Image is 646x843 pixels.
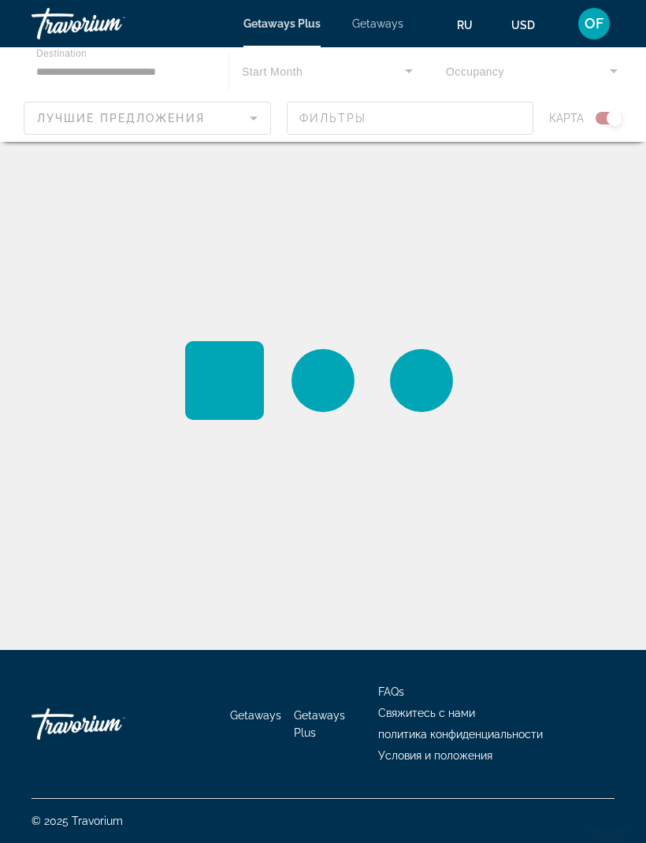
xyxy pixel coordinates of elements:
a: FAQs [378,685,404,698]
a: Свяжитесь с нами [378,707,475,719]
button: Change currency [511,13,550,36]
a: Travorium [32,3,189,44]
iframe: Кнопка для запуску вікна повідомлень [583,780,633,830]
a: политика конфиденциальности [378,728,543,741]
a: Условия и положения [378,749,492,762]
a: Getaways Plus [243,17,321,30]
a: Go Home [32,700,189,748]
span: ru [457,19,473,32]
span: USD [511,19,535,32]
a: Getaways Plus [294,709,345,739]
a: Getaways [352,17,403,30]
button: Change language [457,13,488,36]
span: © 2025 Travorium [32,815,123,827]
a: Getaways [230,709,281,722]
span: OF [585,16,603,32]
button: User Menu [574,7,614,40]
